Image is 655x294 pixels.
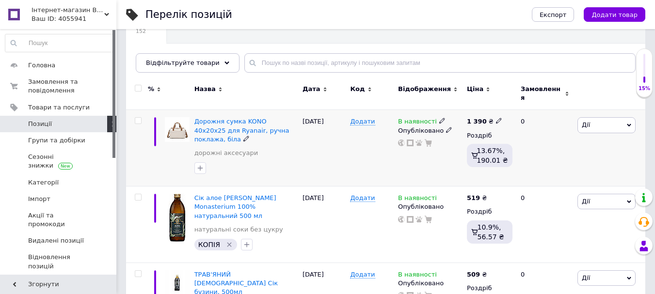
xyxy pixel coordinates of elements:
[398,194,437,204] span: В наявності
[398,279,462,288] div: Опубліковано
[398,271,437,281] span: В наявності
[477,223,504,241] span: 10.9%, 56.57 ₴
[169,194,186,242] img: Сок алоэ вера Herbal Monasterium 100% натуральный 500 мл
[582,274,590,281] span: Дії
[398,118,437,128] span: В наявності
[584,7,645,22] button: Додати товар
[350,118,375,125] span: Додати
[350,271,375,279] span: Додати
[28,120,52,128] span: Позиції
[467,194,487,202] div: ₴
[194,225,283,234] a: натуральні соки без цукру
[5,34,114,52] input: Пошук
[300,110,348,186] div: [DATE]
[28,153,90,170] span: Сезонні знижки
[467,118,487,125] b: 1 390
[198,241,220,248] span: КОПІЯ
[28,195,50,203] span: Імпорт
[398,202,462,211] div: Опубліковано
[28,61,55,70] span: Головна
[165,117,190,142] img: Дорожная сумка KONO 40x20x25 для Ryanair, ручная кладь, белая
[194,118,289,142] a: Дорожня сумка KONO 40x20x25 для Ryanair, ручна поклажа, біла
[521,85,562,102] span: Замовлення
[225,241,233,248] svg: Видалити мітку
[637,85,652,92] div: 15%
[145,10,232,20] div: Перелік позицій
[28,178,59,187] span: Категорії
[540,11,567,18] span: Експорт
[398,126,462,135] div: Опубліковано
[303,85,320,93] span: Дата
[350,194,375,202] span: Додати
[28,211,90,229] span: Акції та промокоди
[477,147,508,164] span: 13.67%, 190.01 ₴
[300,186,348,263] div: [DATE]
[591,11,638,18] span: Додати товар
[467,284,512,293] div: Роздріб
[532,7,575,22] button: Експорт
[194,85,216,93] span: Назва
[467,270,487,279] div: ₴
[515,186,575,263] div: 0
[244,53,636,73] input: Пошук по назві позиції, артикулу і пошуковим запитам
[32,15,116,23] div: Ваш ID: 4055941
[28,136,85,145] span: Групи та добірки
[146,59,220,66] span: Відфільтруйте товари
[194,149,258,157] a: дорожні аксесуари
[467,194,480,201] b: 519
[32,6,104,15] span: Інтернет-магазин BEST MARKET
[350,85,365,93] span: Код
[467,271,480,278] b: 509
[582,198,590,205] span: Дії
[582,121,590,128] span: Дії
[28,103,90,112] span: Товари та послуги
[467,117,502,126] div: ₴
[28,77,90,95] span: Замовлення та повідомлення
[398,85,451,93] span: Відображення
[515,110,575,186] div: 0
[467,207,512,216] div: Роздріб
[148,85,154,93] span: %
[28,236,84,245] span: Видалені позиції
[28,253,90,270] span: Відновлення позицій
[467,85,483,93] span: Ціна
[136,28,147,35] span: 152
[467,131,512,140] div: Роздріб
[194,194,276,219] a: Сік алое [PERSON_NAME] Monasterium 100% натуральний 500 мл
